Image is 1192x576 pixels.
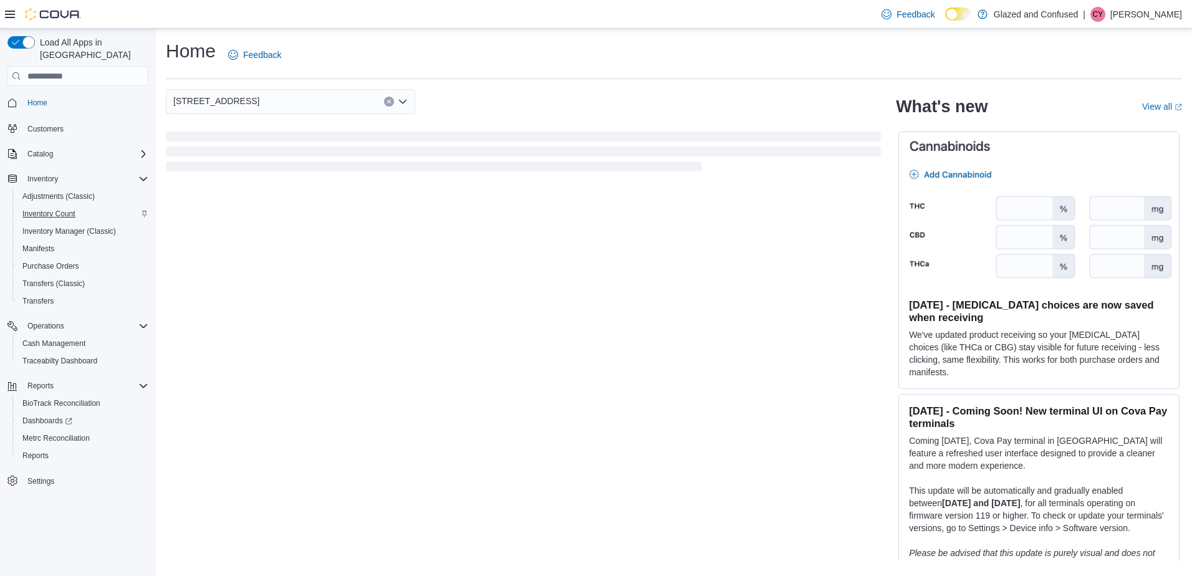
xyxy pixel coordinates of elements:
a: Metrc Reconciliation [17,431,95,446]
span: Transfers (Classic) [22,279,85,289]
button: Metrc Reconciliation [12,430,153,447]
span: Cash Management [22,338,85,348]
span: Home [27,98,47,108]
button: Purchase Orders [12,257,153,275]
span: Purchase Orders [22,261,79,271]
a: Transfers [17,294,59,309]
span: Manifests [17,241,148,256]
a: BioTrack Reconciliation [17,396,105,411]
h2: What's new [896,97,988,117]
a: Customers [22,122,69,137]
p: We've updated product receiving so your [MEDICAL_DATA] choices (like THCa or CBG) stay visible fo... [909,329,1169,378]
button: Transfers [12,292,153,310]
button: BioTrack Reconciliation [12,395,153,412]
p: [PERSON_NAME] [1110,7,1182,22]
button: Catalog [2,145,153,163]
button: Reports [12,447,153,464]
span: Inventory Count [22,209,75,219]
a: Home [22,95,52,110]
span: Inventory Manager (Classic) [17,224,148,239]
button: Operations [22,319,69,334]
span: Inventory [22,171,148,186]
span: Inventory Count [17,206,148,221]
span: BioTrack Reconciliation [17,396,148,411]
span: Settings [22,473,148,489]
h1: Home [166,39,216,64]
p: Glazed and Confused [994,7,1078,22]
a: Adjustments (Classic) [17,189,100,204]
p: Coming [DATE], Cova Pay terminal in [GEOGRAPHIC_DATA] will feature a refreshed user interface des... [909,434,1169,472]
a: Transfers (Classic) [17,276,90,291]
p: This update will be automatically and gradually enabled between , for all terminals operating on ... [909,484,1169,534]
span: Reports [22,451,49,461]
a: Manifests [17,241,59,256]
button: Clear input [384,97,394,107]
svg: External link [1175,103,1182,111]
a: Dashboards [12,412,153,430]
button: Home [2,94,153,112]
span: Traceabilty Dashboard [17,353,148,368]
p: | [1083,7,1085,22]
span: Dashboards [22,416,72,426]
a: Dashboards [17,413,77,428]
span: Customers [27,124,64,134]
button: Transfers (Classic) [12,275,153,292]
span: Home [22,95,148,110]
a: Reports [17,448,54,463]
button: Inventory [22,171,63,186]
button: Operations [2,317,153,335]
span: Traceabilty Dashboard [22,356,97,366]
a: Cash Management [17,336,90,351]
a: Feedback [877,2,940,27]
span: Dashboards [17,413,148,428]
span: Reports [22,378,148,393]
span: Catalog [27,149,53,159]
button: Reports [2,377,153,395]
a: View allExternal link [1142,102,1182,112]
button: Settings [2,472,153,490]
span: Loading [166,134,881,174]
img: Cova [25,8,81,21]
span: Feedback [243,49,281,61]
a: Settings [22,474,59,489]
button: Inventory Count [12,205,153,223]
span: Operations [22,319,148,334]
span: Metrc Reconciliation [17,431,148,446]
span: Feedback [896,8,935,21]
div: Connie Yates [1090,7,1105,22]
span: [STREET_ADDRESS] [173,94,259,108]
span: Cash Management [17,336,148,351]
span: Settings [27,476,54,486]
button: Adjustments (Classic) [12,188,153,205]
h3: [DATE] - Coming Soon! New terminal UI on Cova Pay terminals [909,405,1169,430]
a: Inventory Count [17,206,80,221]
span: Reports [27,381,54,391]
span: Transfers [17,294,148,309]
nav: Complex example [7,89,148,522]
button: Inventory Manager (Classic) [12,223,153,240]
span: Catalog [22,146,148,161]
span: Reports [17,448,148,463]
strong: [DATE] and [DATE] [942,498,1020,508]
button: Cash Management [12,335,153,352]
a: Inventory Manager (Classic) [17,224,121,239]
a: Feedback [223,42,286,67]
span: BioTrack Reconciliation [22,398,100,408]
input: Dark Mode [945,7,971,21]
span: Transfers [22,296,54,306]
span: Adjustments (Classic) [17,189,148,204]
span: Inventory [27,174,58,184]
button: Catalog [22,146,58,161]
span: Transfers (Classic) [17,276,148,291]
button: Open list of options [398,97,408,107]
em: Please be advised that this update is purely visual and does not impact payment functionality. [909,548,1155,570]
h3: [DATE] - [MEDICAL_DATA] choices are now saved when receiving [909,299,1169,324]
span: Load All Apps in [GEOGRAPHIC_DATA] [35,36,148,61]
button: Inventory [2,170,153,188]
a: Traceabilty Dashboard [17,353,102,368]
button: Manifests [12,240,153,257]
span: CY [1093,7,1103,22]
button: Customers [2,119,153,137]
span: Inventory Manager (Classic) [22,226,116,236]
